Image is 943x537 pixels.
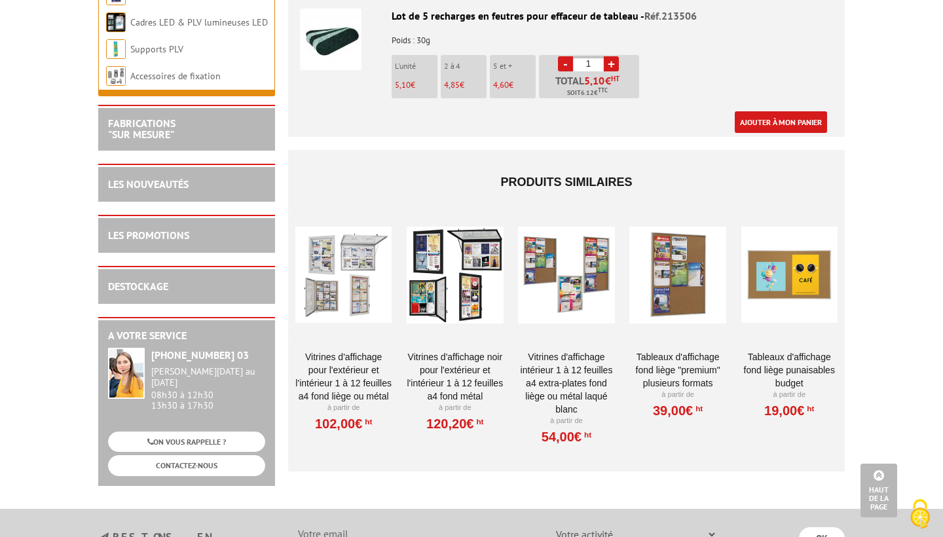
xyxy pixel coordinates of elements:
p: Total [542,75,639,98]
p: 5 et + [493,62,536,71]
sup: HT [582,430,591,439]
a: Supports PLV [130,43,183,55]
a: 102,00€HT [315,420,372,428]
p: À partir de [518,416,614,426]
span: 5,10 [395,79,411,90]
img: Lot de 5 recharges en feutres pour effaceur de tableau [300,9,361,70]
a: Ajouter à mon panier [735,111,827,133]
img: Cadres LED & PLV lumineuses LED [106,12,126,32]
button: Cookies (fenêtre modale) [897,492,943,537]
a: 54,00€HT [542,433,591,441]
a: LES NOUVEAUTÉS [108,177,189,191]
span: Réf.213506 [644,9,697,22]
div: 08h30 à 12h30 13h30 à 17h30 [151,366,265,411]
h2: A votre service [108,330,265,342]
a: Vitrines d'affichage intérieur 1 à 12 feuilles A4 extra-plates fond liège ou métal laqué blanc [518,350,614,416]
a: - [558,56,573,71]
sup: TTC [598,86,608,94]
span: 4,60 [493,79,509,90]
p: À partir de [741,390,838,400]
p: € [395,81,437,90]
sup: HT [473,417,483,426]
span: 4,85 [444,79,460,90]
a: Accessoires de fixation [130,70,221,82]
strong: [PHONE_NUMBER] 03 [151,348,249,361]
img: Cookies (fenêtre modale) [904,498,936,530]
p: Poids : 30g [300,27,833,45]
span: Produits similaires [500,176,632,189]
a: Vitrines d'affichage pour l'extérieur et l'intérieur 1 à 12 feuilles A4 fond liège ou métal [295,350,392,403]
span: 5,10 [584,75,605,86]
p: 2 à 4 [444,62,487,71]
a: Haut de la page [860,464,897,517]
a: 39,00€HT [653,407,703,415]
div: [PERSON_NAME][DATE] au [DATE] [151,366,265,388]
img: widget-service.jpg [108,348,145,399]
p: € [444,81,487,90]
a: ON VOUS RAPPELLE ? [108,432,265,452]
img: Supports PLV [106,39,126,59]
p: À partir de [629,390,726,400]
span: € [584,75,619,86]
a: Tableaux d'affichage fond liège punaisables Budget [741,350,838,390]
a: DESTOCKAGE [108,280,168,293]
span: Soit € [567,88,608,98]
sup: HT [804,404,814,413]
a: 19,00€HT [764,407,814,415]
a: CONTACTEZ-NOUS [108,455,265,475]
a: VITRINES D'AFFICHAGE NOIR POUR L'EXTÉRIEUR ET L'INTÉRIEUR 1 À 12 FEUILLES A4 FOND MÉTAL [407,350,503,403]
p: À partir de [407,403,503,413]
a: 120,20€HT [426,420,483,428]
a: + [604,56,619,71]
a: FABRICATIONS"Sur Mesure" [108,117,176,141]
sup: HT [611,74,619,83]
div: Lot de 5 recharges en feutres pour effaceur de tableau - [300,9,833,24]
sup: HT [693,404,703,413]
p: L'unité [395,62,437,71]
sup: HT [362,417,372,426]
p: € [493,81,536,90]
span: 6.12 [581,88,594,98]
a: Cadres LED & PLV lumineuses LED [130,16,268,28]
img: Accessoires de fixation [106,66,126,86]
a: LES PROMOTIONS [108,229,189,242]
p: À partir de [295,403,392,413]
a: Tableaux d'affichage fond liège "Premium" plusieurs formats [629,350,726,390]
